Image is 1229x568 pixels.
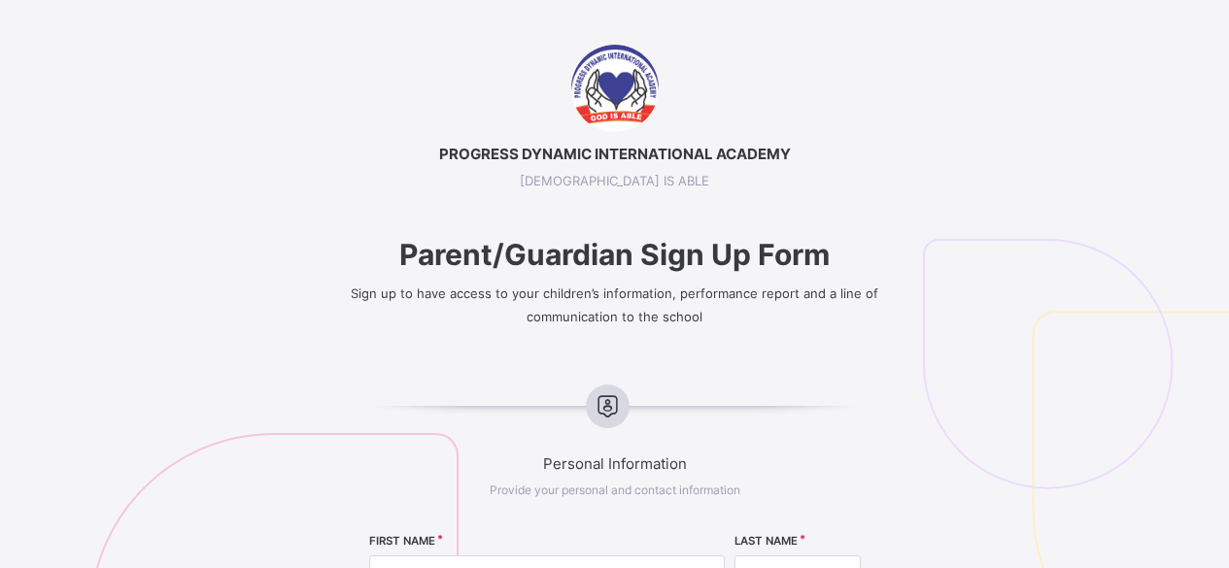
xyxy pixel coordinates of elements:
span: Personal Information [307,454,922,473]
span: Sign up to have access to your children’s information, performance report and a line of communica... [351,285,878,324]
span: [DEMOGRAPHIC_DATA] IS ABLE [307,173,922,188]
span: Provide your personal and contact information [490,483,740,497]
span: Parent/Guardian Sign Up Form [307,237,922,272]
label: LAST NAME [734,534,798,548]
label: FIRST NAME [369,534,435,548]
span: PROGRESS DYNAMIC INTERNATIONAL ACADEMY [307,145,922,163]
